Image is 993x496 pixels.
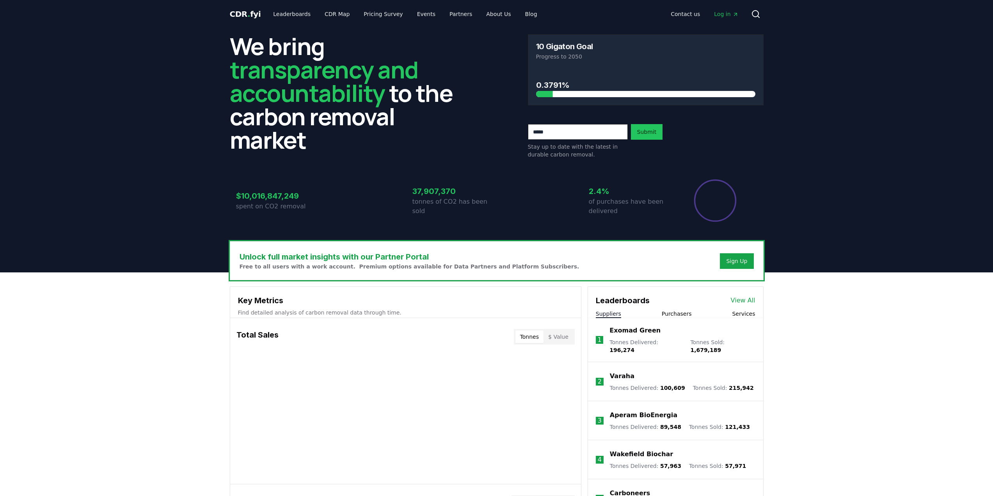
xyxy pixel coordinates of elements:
h3: 10 Gigaton Goal [536,43,593,50]
span: 215,942 [729,385,754,391]
p: of purchases have been delivered [589,197,673,216]
p: 1 [597,335,601,345]
h3: 37,907,370 [412,185,497,197]
p: Tonnes Sold : [690,338,755,354]
a: Pricing Survey [357,7,409,21]
p: Find detailed analysis of carbon removal data through time. [238,309,573,316]
p: Stay up to date with the latest in durable carbon removal. [528,143,628,158]
p: Tonnes Delivered : [610,462,681,470]
span: Log in [714,10,738,18]
h3: 2.4% [589,185,673,197]
button: Submit [631,124,663,140]
a: Leaderboards [267,7,317,21]
a: About Us [480,7,517,21]
p: 3 [598,416,602,425]
button: $ Value [544,331,573,343]
a: CDR.fyi [230,9,261,20]
span: . [247,9,250,19]
span: 196,274 [609,347,634,353]
h3: Key Metrics [238,295,573,306]
a: Exomad Green [609,326,661,335]
h3: Unlock full market insights with our Partner Portal [240,251,579,263]
span: CDR fyi [230,9,261,19]
a: Events [411,7,442,21]
p: 2 [598,377,602,386]
button: Purchasers [662,310,692,318]
button: Services [732,310,755,318]
button: Suppliers [596,310,621,318]
nav: Main [664,7,744,21]
a: CDR Map [318,7,356,21]
p: Tonnes Sold : [693,384,754,392]
a: Aperam BioEnergia [610,411,677,420]
p: Tonnes Delivered : [609,338,682,354]
span: transparency and accountability [230,53,418,109]
div: Percentage of sales delivered [693,179,737,222]
p: Tonnes Delivered : [610,423,681,431]
h3: $10,016,847,249 [236,190,320,202]
h3: 0.3791% [536,79,755,91]
span: 57,971 [725,463,746,469]
a: Contact us [664,7,706,21]
h3: Leaderboards [596,295,650,306]
span: 1,679,189 [690,347,721,353]
span: 89,548 [660,424,681,430]
h2: We bring to the carbon removal market [230,34,465,151]
p: Tonnes Delivered : [610,384,685,392]
a: Varaha [610,372,634,381]
a: Blog [519,7,544,21]
p: Free to all users with a work account. Premium options available for Data Partners and Platform S... [240,263,579,270]
p: tonnes of CO2 has been sold [412,197,497,216]
nav: Main [267,7,543,21]
h3: Total Sales [236,329,279,345]
p: spent on CO2 removal [236,202,320,211]
span: 100,609 [660,385,685,391]
a: Log in [708,7,744,21]
p: Progress to 2050 [536,53,755,60]
a: Wakefield Biochar [610,450,673,459]
p: Tonnes Sold : [689,423,750,431]
button: Sign Up [720,253,753,269]
a: Partners [443,7,478,21]
a: Sign Up [726,257,747,265]
span: 57,963 [660,463,681,469]
a: View All [731,296,755,305]
p: Tonnes Sold : [689,462,746,470]
p: 4 [598,455,602,464]
button: Tonnes [515,331,544,343]
span: 121,433 [725,424,750,430]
